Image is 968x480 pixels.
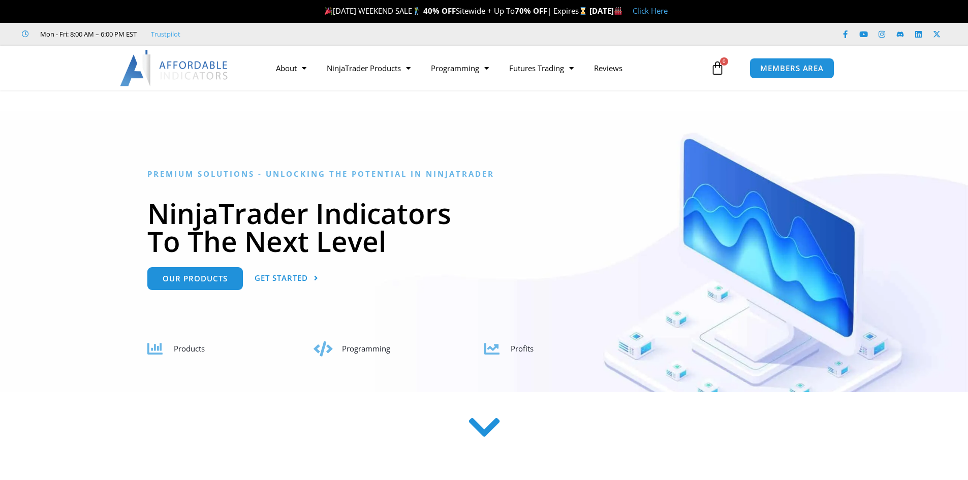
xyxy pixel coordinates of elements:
span: Products [174,343,205,354]
a: Reviews [584,56,633,80]
a: NinjaTrader Products [317,56,421,80]
img: 🏭 [614,7,622,15]
span: [DATE] WEEKEND SALE Sitewide + Up To | Expires [322,6,589,16]
strong: [DATE] [589,6,622,16]
a: Click Here [633,6,668,16]
a: Futures Trading [499,56,584,80]
span: Our Products [163,275,228,282]
h6: Premium Solutions - Unlocking the Potential in NinjaTrader [147,169,821,179]
span: Profits [511,343,534,354]
img: ⌛ [579,7,587,15]
a: About [266,56,317,80]
a: MEMBERS AREA [750,58,834,79]
span: Programming [342,343,390,354]
h1: NinjaTrader Indicators To The Next Level [147,199,821,255]
strong: 40% OFF [423,6,456,16]
img: 🏌️‍♂️ [413,7,420,15]
a: Get Started [255,267,319,290]
a: 0 [695,53,740,83]
a: Trustpilot [151,28,180,40]
nav: Menu [266,56,708,80]
a: Programming [421,56,499,80]
strong: 70% OFF [515,6,547,16]
img: 🎉 [325,7,332,15]
img: LogoAI | Affordable Indicators – NinjaTrader [120,50,229,86]
span: Mon - Fri: 8:00 AM – 6:00 PM EST [38,28,137,40]
span: 0 [720,57,728,66]
span: MEMBERS AREA [760,65,824,72]
a: Our Products [147,267,243,290]
span: Get Started [255,274,308,282]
